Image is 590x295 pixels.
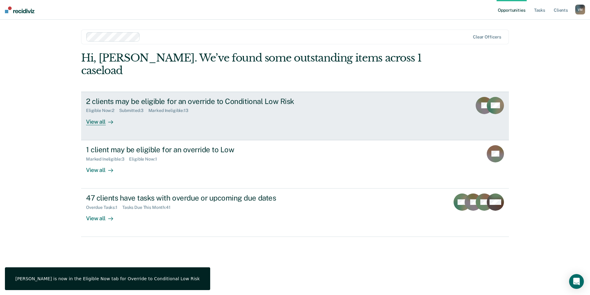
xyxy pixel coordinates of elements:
[86,193,302,202] div: 47 clients have tasks with overdue or upcoming due dates
[86,97,302,106] div: 2 clients may be eligible for an override to Conditional Low Risk
[81,189,509,237] a: 47 clients have tasks with overdue or upcoming due datesOverdue Tasks:1Tasks Due This Month:41Vie...
[5,6,34,13] img: Recidiviz
[86,210,120,222] div: View all
[148,108,193,113] div: Marked Ineligible : 13
[119,108,148,113] div: Submitted : 3
[122,205,175,210] div: Tasks Due This Month : 41
[473,34,501,40] div: Clear officers
[15,276,200,281] div: [PERSON_NAME] is now in the Eligible Now tab for Override to Conditional Low Risk
[86,205,122,210] div: Overdue Tasks : 1
[86,157,129,162] div: Marked Ineligible : 3
[81,92,509,140] a: 2 clients may be eligible for an override to Conditional Low RiskEligible Now:2Submitted:3Marked ...
[86,161,120,173] div: View all
[569,274,584,289] div: Open Intercom Messenger
[81,52,423,77] div: Hi, [PERSON_NAME]. We’ve found some outstanding items across 1 caseload
[575,5,585,14] div: V M
[86,108,119,113] div: Eligible Now : 2
[86,145,302,154] div: 1 client may be eligible for an override to Low
[575,5,585,14] button: VM
[86,113,120,125] div: View all
[129,157,162,162] div: Eligible Now : 1
[81,140,509,189] a: 1 client may be eligible for an override to LowMarked Ineligible:3Eligible Now:1View all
